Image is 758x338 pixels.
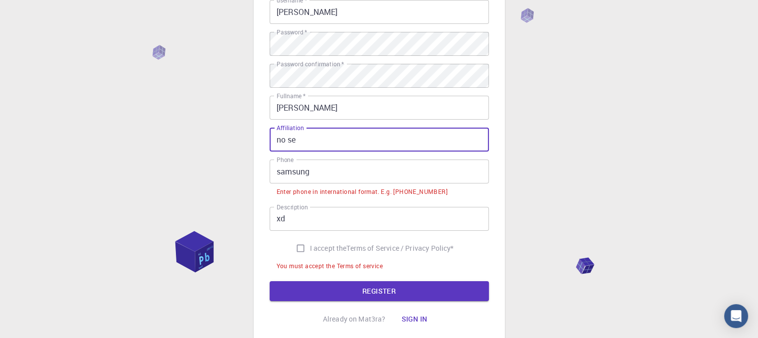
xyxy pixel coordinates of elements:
label: Password confirmation [277,60,344,68]
label: Affiliation [277,124,303,132]
label: Phone [277,156,294,164]
label: Fullname [277,92,305,100]
label: Password [277,28,307,36]
label: Description [277,203,308,211]
button: REGISTER [270,281,489,301]
p: Already on Mat3ra? [323,314,386,324]
span: I accept the [310,243,347,253]
button: Sign in [393,309,435,329]
div: Open Intercom Messenger [724,304,748,328]
div: Enter phone in international format. E.g. [PHONE_NUMBER] [277,187,448,197]
a: Terms of Service / Privacy Policy* [346,243,454,253]
div: You must accept the Terms of service [277,261,383,271]
p: Terms of Service / Privacy Policy * [346,243,454,253]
